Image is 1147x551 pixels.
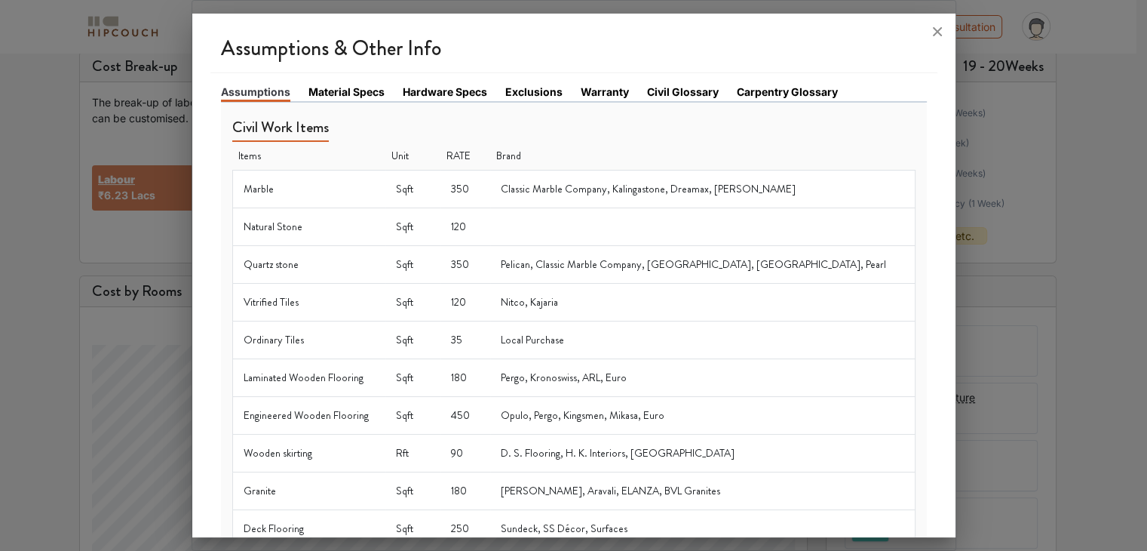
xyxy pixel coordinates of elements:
[581,84,629,100] a: Warranty
[385,283,440,321] td: Sqft
[232,359,385,396] td: Laminated Wooden Flooring
[385,321,440,359] td: Sqft
[385,170,440,208] td: Sqft
[490,359,915,396] td: Pergo, Kronoswiss, ARL, Euro
[737,84,838,100] a: Carpentry Glossary
[440,472,490,509] td: 180
[385,208,440,245] td: Sqft
[232,283,385,321] td: Vitrified Tiles
[232,509,385,547] td: Deck Flooring
[490,321,915,359] td: Local Purchase
[440,434,490,472] td: 90
[232,434,385,472] td: Wooden skirting
[308,84,385,100] a: Material Specs
[440,283,490,321] td: 120
[490,245,915,283] td: Pelican, Classic Marble Company, [GEOGRAPHIC_DATA], [GEOGRAPHIC_DATA], Pearl
[490,142,915,171] th: Brand
[232,472,385,509] td: Granite
[490,434,915,472] td: D. S. Flooring, H. K. Interiors, [GEOGRAPHIC_DATA]
[490,509,915,547] td: Sundeck, SS Décor, Surfaces
[490,396,915,434] td: Opulo, Pergo, Kingsmen, Mikasa, Euro
[440,245,490,283] td: 350
[385,396,440,434] td: Sqft
[440,396,490,434] td: 450
[232,321,385,359] td: Ordinary Tiles
[440,321,490,359] td: 35
[232,142,385,171] th: Items
[647,84,719,100] a: Civil Glossary
[505,84,563,100] a: Exclusions
[385,359,440,396] td: Sqft
[490,283,915,321] td: Nitco, Kajaria
[385,509,440,547] td: Sqft
[232,170,385,208] td: Marble
[440,509,490,547] td: 250
[232,208,385,245] td: Natural Stone
[403,84,487,100] a: Hardware Specs
[385,434,440,472] td: Rft
[440,359,490,396] td: 180
[385,472,440,509] td: Sqft
[232,119,329,142] h5: Civil Work Items
[490,170,915,208] td: Classic Marble Company, Kalingastone, Dreamax, [PERSON_NAME]
[221,84,290,102] a: Assumptions
[385,142,440,171] th: Unit
[385,245,440,283] td: Sqft
[232,245,385,283] td: Quartz stone
[440,142,490,171] th: RATE
[440,170,490,208] td: 350
[440,208,490,245] td: 120
[490,472,915,509] td: [PERSON_NAME], Aravali, ELANZA, BVL Granites
[232,396,385,434] td: Engineered Wooden Flooring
